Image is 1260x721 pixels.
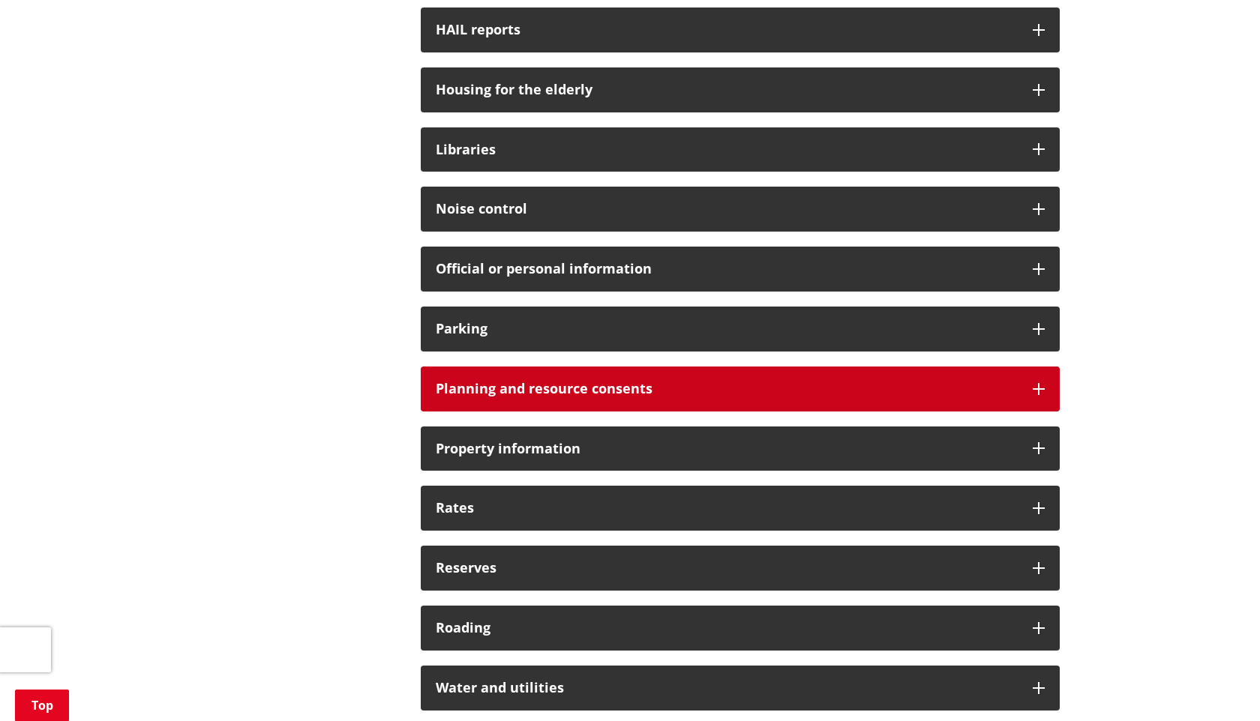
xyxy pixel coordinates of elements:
iframe: Messenger Launcher [1191,658,1245,712]
h3: Rates [436,501,1018,516]
h3: Reserves [436,561,1018,576]
h3: Property information [436,441,1018,456]
a: Top [15,690,69,721]
h3: Water and utilities [436,681,1018,696]
h3: Planning and resource consents [436,381,1018,396]
h3: Housing for the elderly [436,82,1018,97]
h3: Libraries [436,142,1018,157]
h3: Parking [436,322,1018,337]
h3: Noise control [436,202,1018,217]
h3: Roading [436,621,1018,636]
h3: HAIL reports [436,22,1018,37]
h3: Official or personal information [436,262,1018,277]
